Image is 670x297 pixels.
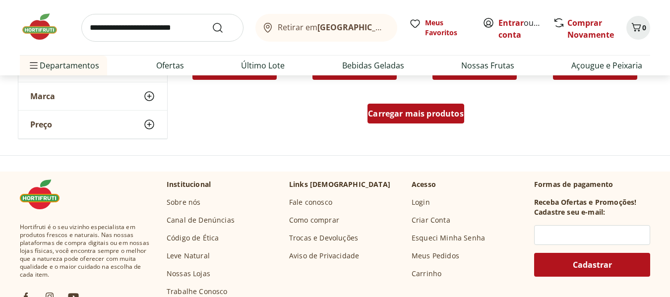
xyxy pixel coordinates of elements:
[498,17,543,41] span: ou
[534,207,605,217] h3: Cadastre seu e-mail:
[167,233,219,243] a: Código de Ética
[534,253,650,277] button: Cadastrar
[642,23,646,32] span: 0
[167,197,200,207] a: Sobre nós
[498,17,553,40] a: Criar conta
[20,179,69,209] img: Hortifruti
[167,269,210,279] a: Nossas Lojas
[368,110,464,118] span: Carregar mais produtos
[289,233,358,243] a: Trocas e Devoluções
[425,18,471,38] span: Meus Favoritos
[289,251,359,261] a: Aviso de Privacidade
[367,104,464,127] a: Carregar mais produtos
[167,179,211,189] p: Institucional
[412,251,459,261] a: Meus Pedidos
[28,54,40,77] button: Menu
[412,179,436,189] p: Acesso
[461,59,514,71] a: Nossas Frutas
[18,111,167,138] button: Preço
[626,16,650,40] button: Carrinho
[412,233,485,243] a: Esqueci Minha Senha
[534,179,650,189] p: Formas de pagamento
[278,23,387,32] span: Retirar em
[567,17,614,40] a: Comprar Novamente
[20,12,69,42] img: Hortifruti
[289,179,390,189] p: Links [DEMOGRAPHIC_DATA]
[20,223,151,279] span: Hortifruti é o seu vizinho especialista em produtos frescos e naturais. Nas nossas plataformas de...
[412,269,441,279] a: Carrinho
[412,215,450,225] a: Criar Conta
[212,22,236,34] button: Submit Search
[30,119,52,129] span: Preço
[255,14,397,42] button: Retirar em[GEOGRAPHIC_DATA]/[GEOGRAPHIC_DATA]
[342,59,404,71] a: Bebidas Geladas
[409,18,471,38] a: Meus Favoritos
[498,17,524,28] a: Entrar
[241,59,285,71] a: Último Lote
[573,261,612,269] span: Cadastrar
[167,251,210,261] a: Leve Natural
[156,59,184,71] a: Ofertas
[167,215,235,225] a: Canal de Denúncias
[167,287,228,297] a: Trabalhe Conosco
[28,54,99,77] span: Departamentos
[81,14,244,42] input: search
[289,197,332,207] a: Fale conosco
[30,91,55,101] span: Marca
[289,215,339,225] a: Como comprar
[571,59,642,71] a: Açougue e Peixaria
[317,22,485,33] b: [GEOGRAPHIC_DATA]/[GEOGRAPHIC_DATA]
[534,197,636,207] h3: Receba Ofertas e Promoções!
[18,82,167,110] button: Marca
[412,197,430,207] a: Login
